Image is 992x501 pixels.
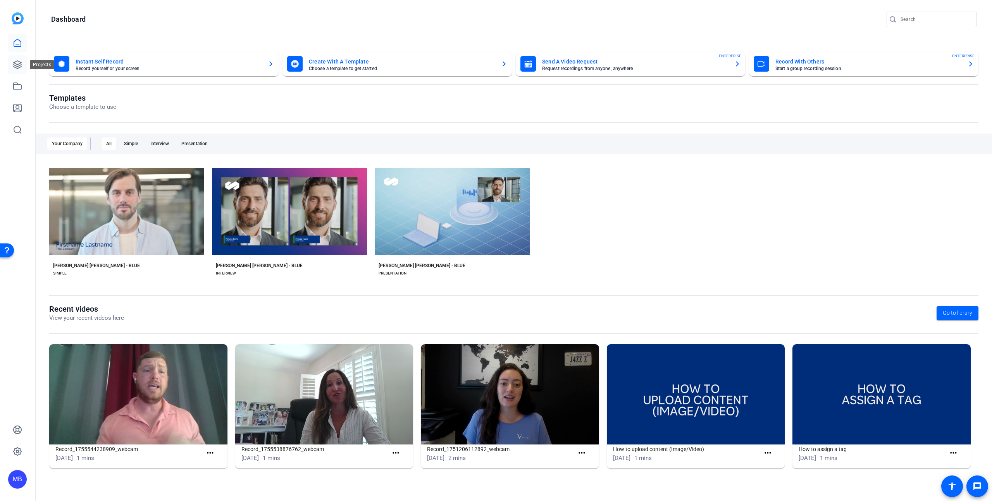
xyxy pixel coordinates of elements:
button: Send A Video RequestRequest recordings from anyone, anywhereENTERPRISE [516,51,745,76]
h1: Dashboard [51,15,86,24]
div: SIMPLE [53,270,67,276]
mat-card-subtitle: Record yourself or your screen [76,66,262,71]
mat-icon: more_horiz [949,448,958,458]
mat-card-subtitle: Start a group recording session [775,66,961,71]
div: [PERSON_NAME] [PERSON_NAME] - BLUE [379,263,465,269]
mat-card-title: Record With Others [775,57,961,66]
mat-icon: more_horiz [763,448,773,458]
span: ENTERPRISE [719,53,741,59]
span: [DATE] [427,455,444,462]
span: 1 mins [77,455,94,462]
img: Record_1755538876762_webcam [235,344,413,444]
h1: Templates [49,93,116,103]
div: Simple [119,137,143,150]
mat-icon: more_horiz [391,448,401,458]
input: Search [901,15,970,24]
img: How to assign a tag [792,344,971,444]
button: Create With A TemplateChoose a template to get started [282,51,512,76]
div: PRESENTATION [379,270,406,276]
mat-card-title: Create With A Template [309,57,495,66]
div: [PERSON_NAME] [PERSON_NAME] - BLUE [53,263,140,269]
span: [DATE] [55,455,73,462]
span: 2 mins [448,455,466,462]
span: 1 mins [820,455,837,462]
span: Go to library [943,309,972,317]
mat-icon: more_horiz [577,448,587,458]
div: INTERVIEW [216,270,236,276]
span: 1 mins [634,455,652,462]
p: Choose a template to use [49,103,116,112]
h1: Record_1755544238909_webcam [55,444,202,454]
button: Record With OthersStart a group recording sessionENTERPRISE [749,51,978,76]
div: All [102,137,116,150]
span: 1 mins [263,455,280,462]
mat-icon: more_horiz [205,448,215,458]
div: Projects [30,60,54,69]
h1: How to upload content (Image/Video) [613,444,760,454]
mat-icon: message [973,482,982,491]
a: Go to library [937,306,978,320]
div: MB [8,470,27,489]
img: blue-gradient.svg [12,12,24,24]
div: Interview [146,137,174,150]
h1: Recent videos [49,304,124,314]
img: How to upload content (Image/Video) [607,344,785,444]
mat-icon: accessibility [947,482,957,491]
mat-card-title: Send A Video Request [542,57,728,66]
div: [PERSON_NAME] [PERSON_NAME] - BLUE [216,263,303,269]
h1: Record_1755538876762_webcam [241,444,388,454]
div: Presentation [177,137,212,150]
mat-card-subtitle: Request recordings from anyone, anywhere [542,66,728,71]
span: [DATE] [799,455,816,462]
img: Record_1755544238909_webcam [49,344,227,444]
h1: Record_1751206112892_webcam [427,444,574,454]
button: Instant Self RecordRecord yourself or your screen [49,51,279,76]
p: View your recent videos here [49,314,124,323]
h1: How to assign a tag [799,444,945,454]
span: [DATE] [241,455,259,462]
span: [DATE] [613,455,630,462]
img: Record_1751206112892_webcam [421,344,599,444]
span: ENTERPRISE [952,53,975,59]
div: Your Company [47,137,87,150]
mat-card-title: Instant Self Record [76,57,262,66]
mat-card-subtitle: Choose a template to get started [309,66,495,71]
